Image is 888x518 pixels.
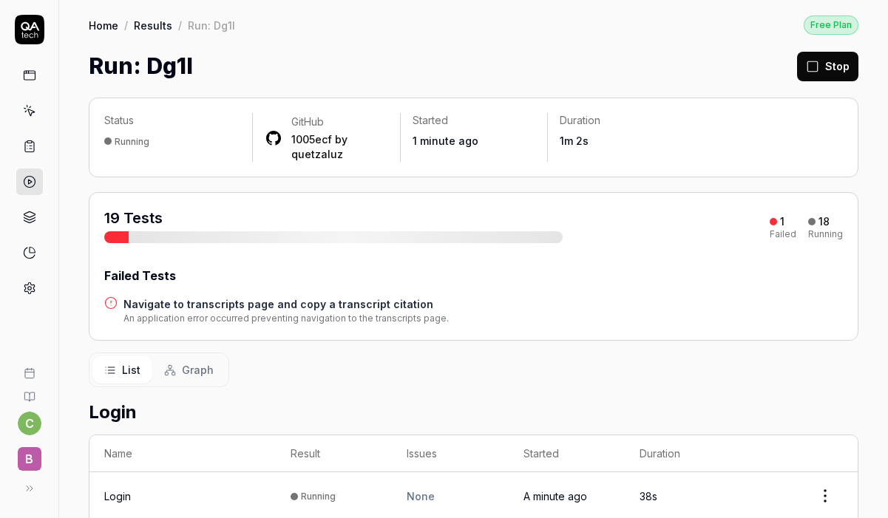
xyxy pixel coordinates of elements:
p: Duration [560,113,683,128]
th: Issues [392,435,508,472]
time: 1 minute ago [413,134,478,147]
span: B [18,447,41,471]
a: Documentation [6,379,52,403]
span: 19 Tests [104,209,163,227]
p: Status [104,113,240,128]
div: Failed Tests [104,267,843,284]
a: quetzaluz [291,148,343,160]
time: A minute ago [523,490,587,502]
a: Free Plan [804,15,858,35]
div: Failed [770,230,796,239]
div: Free Plan [804,16,858,35]
th: Duration [625,435,741,472]
div: / [178,18,182,33]
button: List [92,356,152,384]
a: Navigate to transcripts page and copy a transcript citation [123,296,449,312]
div: Running [808,230,843,239]
div: / [124,18,128,33]
div: Running [115,136,149,147]
div: by [291,132,388,162]
div: None [407,488,493,504]
button: c [18,412,41,435]
p: Started [413,113,536,128]
div: Running [301,491,336,502]
th: Name [89,435,276,472]
div: Run: Dg1l [188,18,235,33]
button: Stop [797,52,858,81]
time: 38s [640,490,657,502]
div: GitHub [291,115,388,129]
div: 1 [780,215,784,228]
button: Graph [152,356,226,384]
span: Graph [182,362,214,378]
h1: Run: Dg1l [89,50,193,83]
a: Login [104,488,131,504]
button: B [6,435,52,474]
div: 18 [818,215,830,228]
span: List [122,362,140,378]
div: An application error occurred preventing navigation to the transcripts page. [123,312,449,325]
a: Book a call with us [6,355,52,379]
time: 1m 2s [560,134,589,147]
a: 1005ecf [291,133,332,146]
a: Home [89,18,118,33]
th: Started [509,435,625,472]
th: Result [276,435,392,472]
a: Results [134,18,172,33]
h2: Login [89,399,858,426]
